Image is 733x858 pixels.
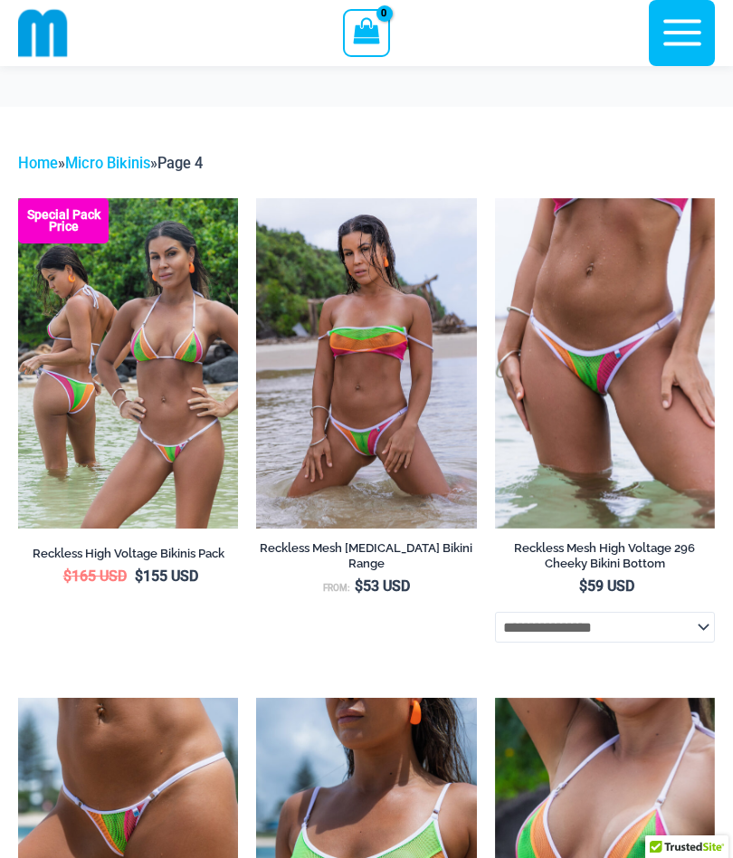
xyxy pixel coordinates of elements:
a: View Shopping Cart, empty [343,9,389,56]
h2: Reckless Mesh High Voltage 296 Cheeky Bikini Bottom [495,540,715,571]
a: Reckless Mesh High Voltage 296 Cheeky 01Reckless Mesh High Voltage 3480 Crop Top 296 Cheeky 04Rec... [495,198,715,529]
span: Page 4 [157,155,203,172]
a: Reckless Mesh High Voltage Bikini Pack Reckless Mesh High Voltage 306 Tri Top 466 Thong 04Reckles... [18,198,238,529]
span: $ [579,577,587,595]
span: $ [355,577,363,595]
bdi: 59 USD [579,577,634,595]
a: Reckless Mesh High Voltage 296 Cheeky Bikini Bottom [495,540,715,577]
bdi: 165 USD [63,567,127,585]
img: Reckless Mesh High Voltage 3480 Crop Top 296 Cheeky 06 [256,198,476,529]
h2: Reckless High Voltage Bikinis Pack [18,546,238,561]
bdi: 53 USD [355,577,410,595]
img: Reckless Mesh High Voltage Bikini Pack [18,198,238,529]
img: Reckless Mesh High Voltage 296 Cheeky 01 [495,198,715,529]
img: cropped mm emblem [18,8,68,58]
span: $ [135,567,143,585]
span: » » [18,155,203,172]
a: Reckless Mesh High Voltage 3480 Crop Top 296 Cheeky 06Reckless Mesh High Voltage 3480 Crop Top 46... [256,198,476,529]
bdi: 155 USD [135,567,198,585]
a: Reckless High Voltage Bikinis Pack [18,546,238,567]
span: From: [323,583,350,593]
a: Micro Bikinis [65,155,150,172]
b: Special Pack Price [18,209,109,233]
h2: Reckless Mesh [MEDICAL_DATA] Bikini Range [256,540,476,571]
a: Reckless Mesh [MEDICAL_DATA] Bikini Range [256,540,476,577]
a: Home [18,155,58,172]
span: $ [63,567,71,585]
